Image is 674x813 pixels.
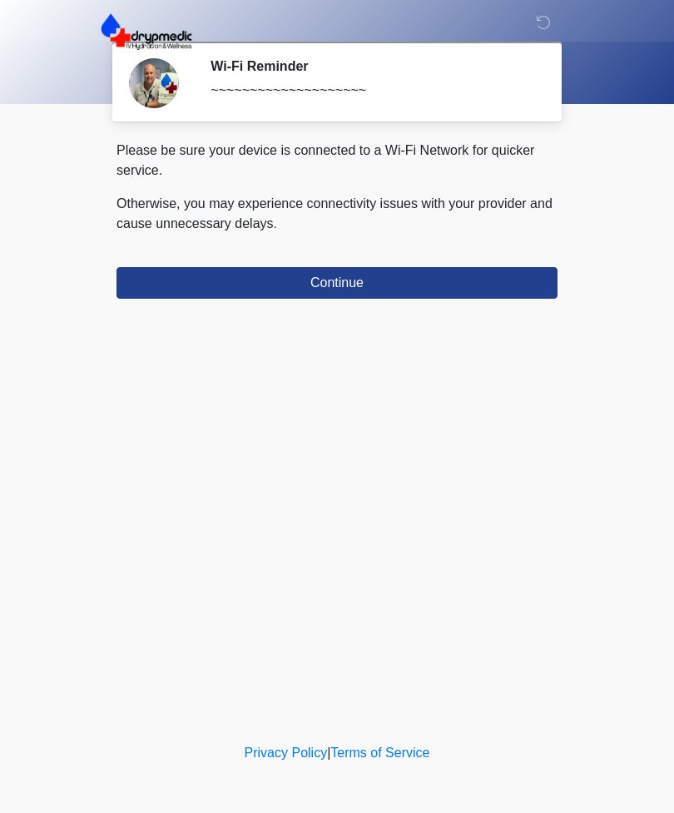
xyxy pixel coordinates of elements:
[245,746,328,760] a: Privacy Policy
[116,141,558,181] p: Please be sure your device is connected to a Wi-Fi Network for quicker service.
[327,746,330,760] a: |
[211,81,533,101] div: ~~~~~~~~~~~~~~~~~~~~
[116,267,558,299] button: Continue
[100,12,193,51] img: DrypMedic IV Hydration & Wellness Logo
[116,194,558,234] p: Otherwise, you may experience connectivity issues with your provider and cause unnecessary delays
[129,58,179,108] img: Agent Avatar
[274,216,277,231] span: .
[330,746,429,760] a: Terms of Service
[211,58,533,74] h2: Wi-Fi Reminder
